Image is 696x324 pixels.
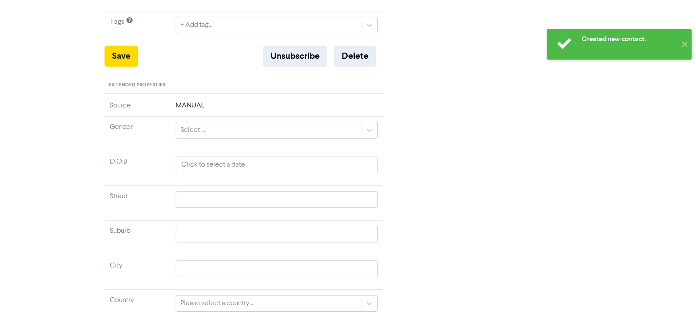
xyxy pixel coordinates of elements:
div: Created new contact. [582,35,676,44]
input: Click to select a date [176,157,378,173]
div: + Add tag... [180,20,213,30]
td: Gender [105,116,170,151]
td: City [105,255,170,289]
td: Tags [105,11,170,46]
button: Delete [334,46,376,67]
td: Country [105,289,170,324]
iframe: Chat Widget [586,229,696,324]
div: Select ... [180,125,205,135]
button: Unsubscribe [263,46,327,67]
td: Suburb [105,220,170,255]
div: Please select a country... [180,298,253,309]
td: MANUAL [170,100,383,117]
div: Extended Properties [105,77,383,94]
td: Source [105,100,170,117]
button: Save [105,46,138,67]
td: D.O.B [105,151,170,185]
td: Street [105,185,170,220]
